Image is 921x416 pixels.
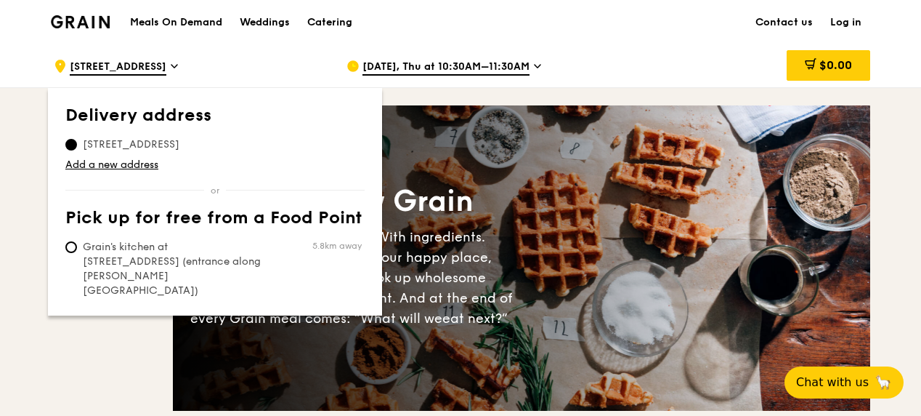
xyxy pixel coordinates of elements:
[51,15,110,28] img: Grain
[442,311,508,327] span: eat next?”
[875,374,892,391] span: 🦙
[796,374,869,391] span: Chat with us
[819,58,852,72] span: $0.00
[299,1,361,44] a: Catering
[65,240,282,298] span: Grain's kitchen at [STREET_ADDRESS] (entrance along [PERSON_NAME][GEOGRAPHIC_DATA])
[65,105,365,132] th: Delivery address
[70,60,166,76] span: [STREET_ADDRESS]
[362,60,530,76] span: [DATE], Thu at 10:30AM–11:30AM
[747,1,821,44] a: Contact us
[65,241,77,253] input: Grain's kitchen at [STREET_ADDRESS] (entrance along [PERSON_NAME][GEOGRAPHIC_DATA])5.8km away
[65,158,365,172] a: Add a new address
[65,208,365,234] th: Pick up for free from a Food Point
[65,139,77,151] input: [STREET_ADDRESS]
[307,1,352,44] div: Catering
[821,1,870,44] a: Log in
[240,1,290,44] div: Weddings
[130,15,222,30] h1: Meals On Demand
[65,137,197,152] span: [STREET_ADDRESS]
[784,367,904,399] button: Chat with us🦙
[312,240,362,252] span: 5.8km away
[231,1,299,44] a: Weddings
